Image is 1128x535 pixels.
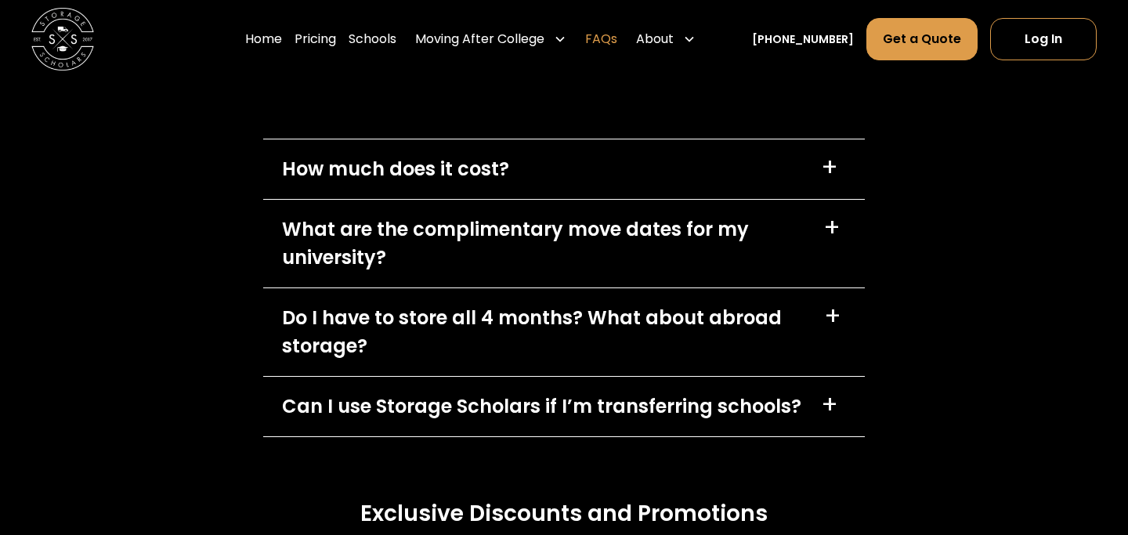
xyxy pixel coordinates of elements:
[282,304,805,360] div: Do I have to store all 4 months? What about abroad storage?
[824,304,841,329] div: +
[295,17,336,61] a: Pricing
[630,17,702,61] div: About
[282,215,804,272] div: What are the complimentary move dates for my university?
[415,30,544,49] div: Moving After College
[360,500,768,528] h3: Exclusive Discounts and Promotions
[821,392,838,418] div: +
[585,17,617,61] a: FAQs
[752,31,854,48] a: [PHONE_NUMBER]
[31,8,94,70] img: Storage Scholars main logo
[990,18,1097,60] a: Log In
[245,17,282,61] a: Home
[636,30,674,49] div: About
[282,155,509,183] div: How much does it cost?
[821,155,838,180] div: +
[823,215,841,240] div: +
[866,18,978,60] a: Get a Quote
[349,17,396,61] a: Schools
[409,17,573,61] div: Moving After College
[282,392,801,421] div: Can I use Storage Scholars if I’m transferring schools?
